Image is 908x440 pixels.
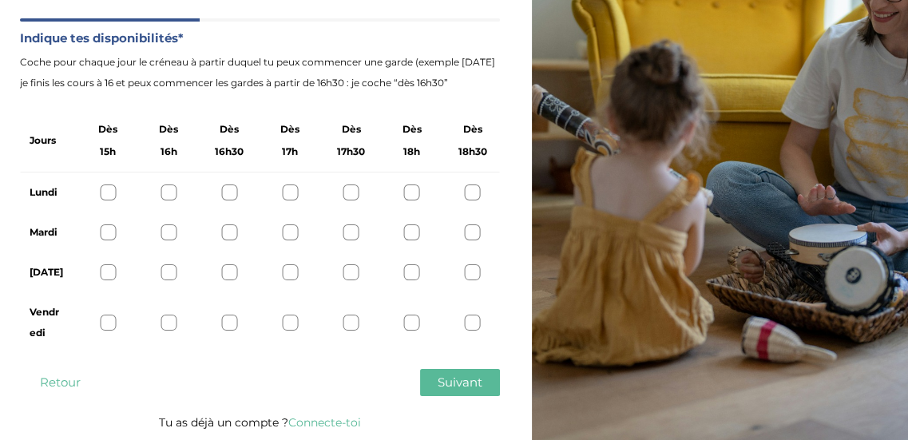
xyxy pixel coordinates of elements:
[220,119,239,140] span: Dès
[161,141,177,162] span: 16h
[20,52,500,93] span: Coche pour chaque jour le créneau à partir duquel tu peux commencer une garde (exemple [DATE] je ...
[402,119,422,140] span: Dès
[342,119,361,140] span: Dès
[458,141,487,162] span: 18h30
[20,28,500,49] label: Indique tes disponibilités*
[30,302,65,343] label: Vendredi
[438,375,482,390] span: Suivant
[100,141,116,162] span: 15h
[215,141,244,162] span: 16h30
[30,222,65,243] label: Mardi
[20,369,100,396] button: Retour
[288,415,361,430] a: Connecte-toi
[20,412,500,433] p: Tu as déjà un compte ?
[420,369,500,396] button: Suivant
[463,119,482,140] span: Dès
[30,130,56,151] label: Jours
[98,119,117,140] span: Dès
[30,182,65,203] label: Lundi
[30,262,65,283] label: [DATE]
[337,141,365,162] span: 17h30
[403,141,420,162] span: 18h
[280,119,299,140] span: Dès
[282,141,298,162] span: 17h
[159,119,178,140] span: Dès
